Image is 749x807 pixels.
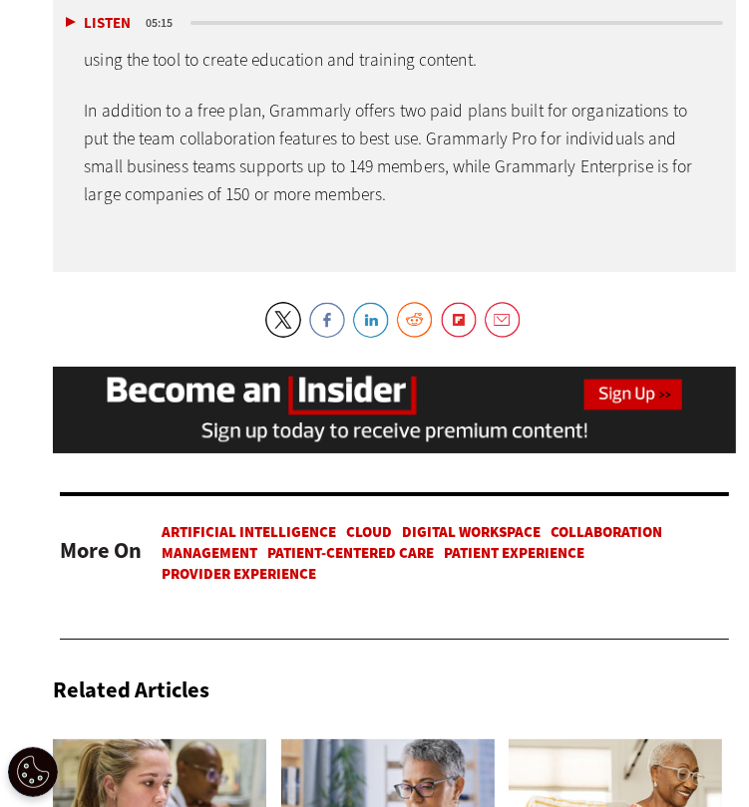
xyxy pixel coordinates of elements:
[143,14,187,32] div: duration
[402,522,541,542] a: Digital Workspace
[162,522,336,542] a: Artificial Intelligence
[66,16,131,31] button: Listen
[162,564,316,584] a: Provider Experience
[8,747,58,797] button: Open Preferences
[551,522,662,542] a: Collaboration
[444,543,584,563] a: Patient Experience
[8,747,58,797] div: Cookie Settings
[346,522,392,542] a: Cloud
[162,543,257,563] a: Management
[267,543,434,563] a: Patient-Centered Care
[84,97,704,209] p: In addition to a free plan, Grammarly offers two paid plans built for organizations to put the te...
[53,679,209,701] h3: Related Articles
